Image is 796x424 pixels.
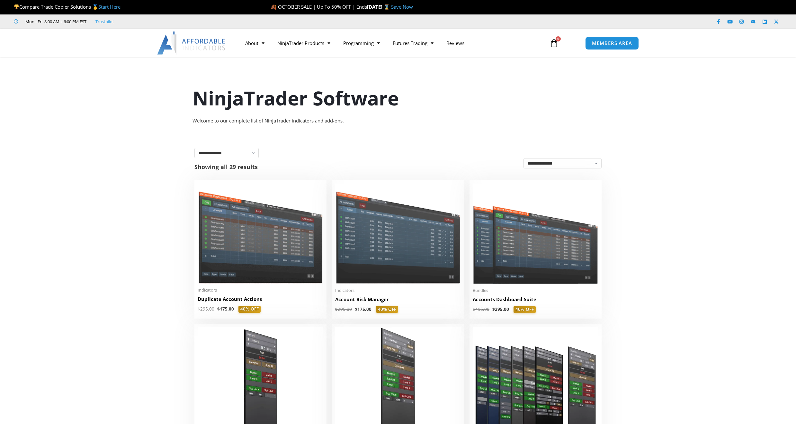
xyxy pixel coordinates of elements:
a: Save Now [391,4,413,10]
h2: Duplicate Account Actions [198,296,323,302]
h1: NinjaTrader Software [192,85,604,112]
span: Bundles [473,288,598,293]
div: Welcome to our complete list of NinjaTrader indicators and add-ons. [192,116,604,125]
p: Showing all 29 results [194,164,258,170]
a: Start Here [98,4,121,10]
a: About [239,36,271,50]
a: MEMBERS AREA [585,37,639,50]
span: Mon - Fri: 8:00 AM – 6:00 PM EST [24,18,86,25]
span: $ [473,306,475,312]
a: Accounts Dashboard Suite [473,296,598,306]
nav: Menu [239,36,542,50]
span: MEMBERS AREA [592,41,632,46]
bdi: 295.00 [198,306,214,312]
span: 40% OFF [376,306,398,313]
span: Indicators [198,287,323,293]
a: 0 [540,34,568,52]
img: Duplicate Account Actions [198,184,323,284]
span: $ [492,306,495,312]
span: $ [335,306,338,312]
bdi: 295.00 [335,306,352,312]
span: $ [217,306,220,312]
span: 🍂 OCTOBER SALE | Up To 50% OFF | Ends [271,4,367,10]
a: Reviews [440,36,471,50]
a: Futures Trading [386,36,440,50]
span: 40% OFF [238,306,261,313]
select: Shop order [523,158,602,168]
bdi: 175.00 [217,306,234,312]
a: Programming [337,36,386,50]
span: Indicators [335,288,461,293]
h2: Account Risk Manager [335,296,461,303]
a: Account Risk Manager [335,296,461,306]
a: Duplicate Account Actions [198,296,323,306]
span: Compare Trade Copier Solutions 🥇 [14,4,121,10]
h2: Accounts Dashboard Suite [473,296,598,303]
span: 0 [556,36,561,41]
span: $ [198,306,200,312]
img: LogoAI | Affordable Indicators – NinjaTrader [157,32,226,55]
a: NinjaTrader Products [271,36,337,50]
span: 40% OFF [514,306,536,313]
span: $ [355,306,357,312]
img: Accounts Dashboard Suite [473,184,598,284]
img: Account Risk Manager [335,184,461,284]
bdi: 175.00 [355,306,371,312]
bdi: 495.00 [473,306,489,312]
bdi: 295.00 [492,306,509,312]
img: 🏆 [14,5,19,9]
a: Trustpilot [95,18,114,25]
strong: [DATE] ⌛ [367,4,391,10]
